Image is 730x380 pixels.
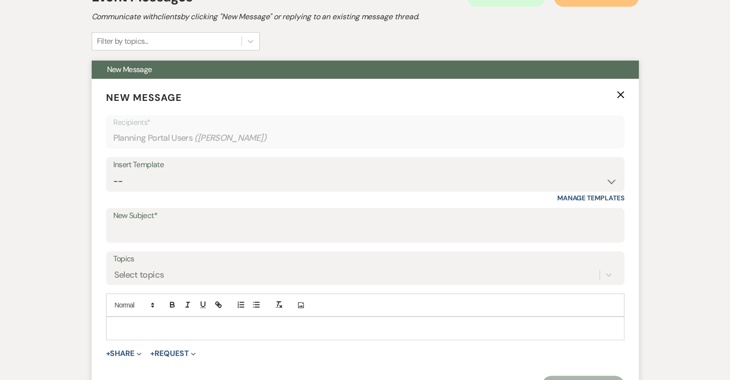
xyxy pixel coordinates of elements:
span: New Message [106,91,182,104]
label: New Subject* [113,209,617,223]
a: Manage Templates [557,194,624,202]
span: ( [PERSON_NAME] ) [194,132,266,145]
span: + [106,350,110,357]
h2: Communicate with clients by clicking "New Message" or replying to an existing message thread. [92,11,639,23]
div: Select topics [114,269,164,282]
span: New Message [107,64,152,74]
button: Share [106,350,142,357]
div: Planning Portal Users [113,129,617,147]
div: Filter by topics... [97,36,148,47]
button: Request [150,350,196,357]
p: Recipients* [113,116,617,129]
span: + [150,350,155,357]
div: Insert Template [113,158,617,172]
label: Topics [113,252,617,266]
